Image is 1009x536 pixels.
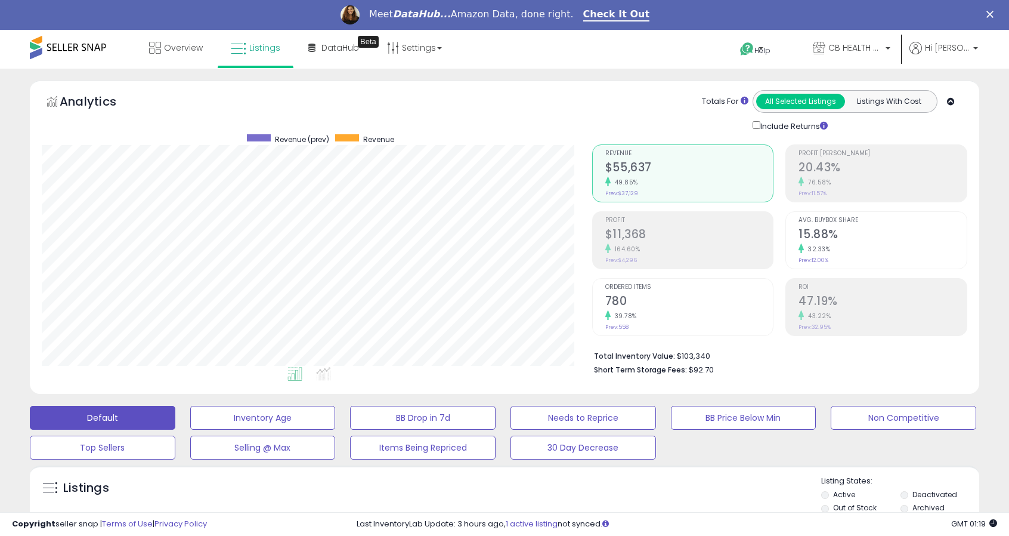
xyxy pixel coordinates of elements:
[350,436,496,460] button: Items Being Repriced
[702,96,748,107] div: Totals For
[605,257,637,264] small: Prev: $4,296
[510,406,656,430] button: Needs to Reprice
[833,489,855,500] label: Active
[744,119,842,133] div: Include Returns
[804,178,831,187] small: 76.58%
[605,150,773,157] span: Revenue
[798,324,831,331] small: Prev: 32.95%
[275,134,329,144] span: Revenue (prev)
[798,294,967,310] h2: 47.19%
[350,406,496,430] button: BB Drop in 7d
[30,406,175,430] button: Default
[611,178,638,187] small: 49.85%
[358,36,379,48] div: Tooltip anchor
[833,503,877,513] label: Out of Stock
[821,476,979,487] p: Listing States:
[798,257,828,264] small: Prev: 12.00%
[299,30,368,66] a: DataHub
[909,42,978,69] a: Hi [PERSON_NAME]
[798,227,967,244] h2: 15.88%
[30,436,175,460] button: Top Sellers
[594,348,958,362] li: $103,340
[798,190,827,197] small: Prev: 11.57%
[689,364,714,375] span: $92.70
[798,150,967,157] span: Profit [PERSON_NAME]
[804,245,830,254] small: 32.33%
[357,519,997,530] div: Last InventoryLab Update: 3 hours ago, not synced.
[363,134,394,144] span: Revenue
[506,518,558,529] a: 1 active listing
[912,489,957,500] label: Deactivated
[671,406,816,430] button: BB Price Below Min
[754,45,770,56] span: Help
[844,94,933,109] button: Listings With Cost
[369,8,574,20] div: Meet Amazon Data, done right.
[594,365,687,375] b: Short Term Storage Fees:
[140,30,212,66] a: Overview
[798,161,967,177] h2: 20.43%
[611,245,640,254] small: 164.60%
[605,227,773,244] h2: $11,368
[594,351,675,361] b: Total Inventory Value:
[739,42,754,57] i: Get Help
[60,93,140,113] h5: Analytics
[378,30,451,66] a: Settings
[341,5,360,24] img: Profile image for Georgie
[605,190,638,197] small: Prev: $37,129
[154,518,207,529] a: Privacy Policy
[925,42,970,54] span: Hi [PERSON_NAME]
[798,284,967,291] span: ROI
[583,8,650,21] a: Check It Out
[510,436,656,460] button: 30 Day Decrease
[605,284,773,291] span: Ordered Items
[951,518,997,529] span: 2025-09-10 01:19 GMT
[756,94,845,109] button: All Selected Listings
[605,324,629,331] small: Prev: 558
[12,518,55,529] strong: Copyright
[249,42,280,54] span: Listings
[798,217,967,224] span: Avg. Buybox Share
[804,30,899,69] a: CB HEALTH AND SPORTING
[222,30,289,66] a: Listings
[828,42,882,54] span: CB HEALTH AND SPORTING
[164,42,203,54] span: Overview
[321,42,359,54] span: DataHub
[831,406,976,430] button: Non Competitive
[611,312,637,321] small: 39.78%
[731,33,794,69] a: Help
[190,436,336,460] button: Selling @ Max
[190,406,336,430] button: Inventory Age
[393,8,451,20] i: DataHub...
[986,11,998,18] div: Close
[63,480,109,497] h5: Listings
[804,312,831,321] small: 43.22%
[605,294,773,310] h2: 780
[605,217,773,224] span: Profit
[912,503,945,513] label: Archived
[605,161,773,177] h2: $55,637
[102,518,153,529] a: Terms of Use
[12,519,207,530] div: seller snap | |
